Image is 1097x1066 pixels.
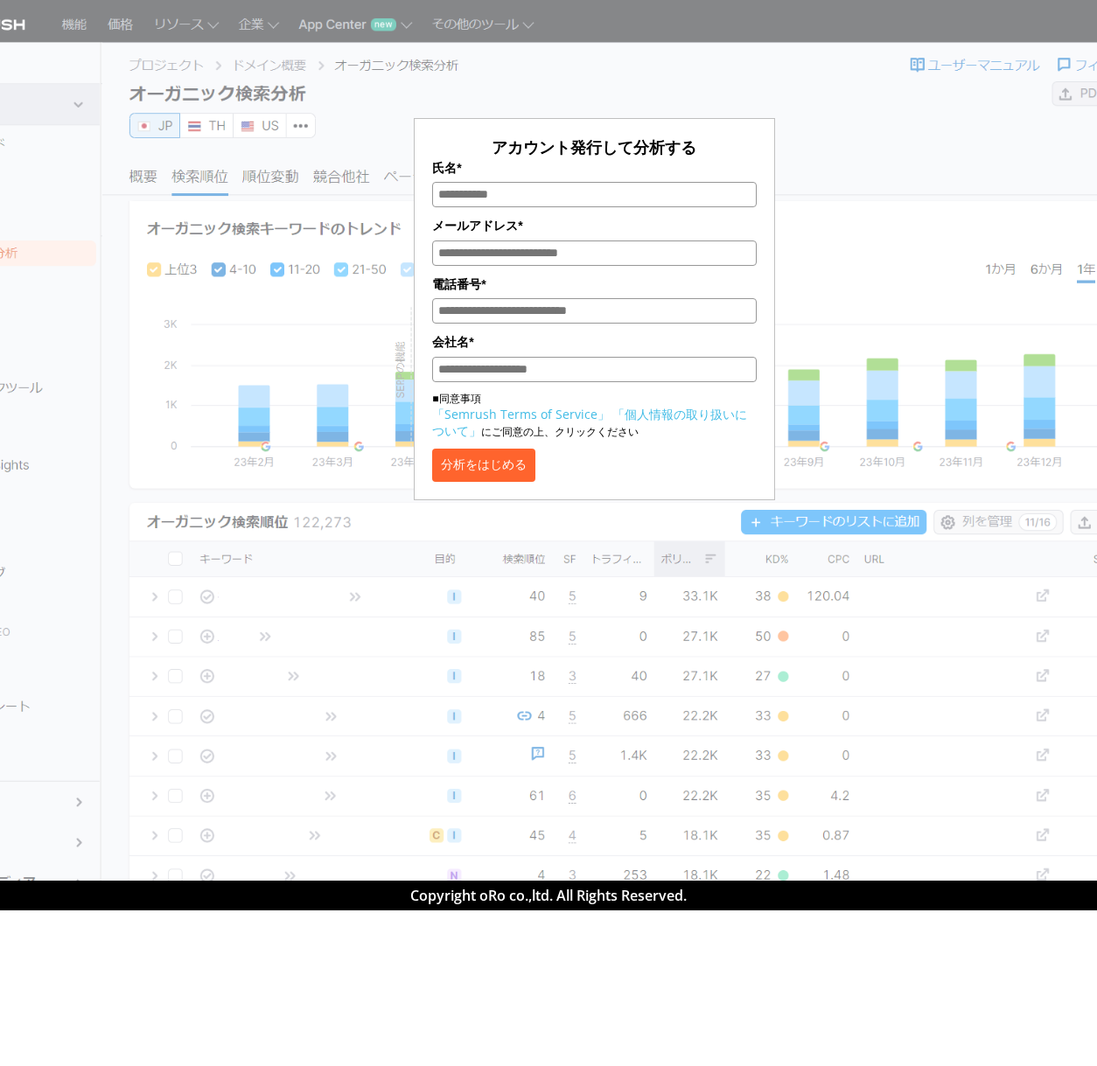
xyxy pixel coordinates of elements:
[432,216,756,235] label: メールアドレス*
[432,391,756,440] p: ■同意事項 にご同意の上、クリックください
[492,136,696,157] span: アカウント発行して分析する
[410,886,687,905] span: Copyright oRo co.,ltd. All Rights Reserved.
[432,406,610,422] a: 「Semrush Terms of Service」
[432,449,535,482] button: 分析をはじめる
[432,406,747,439] a: 「個人情報の取り扱いについて」
[432,275,756,294] label: 電話番号*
